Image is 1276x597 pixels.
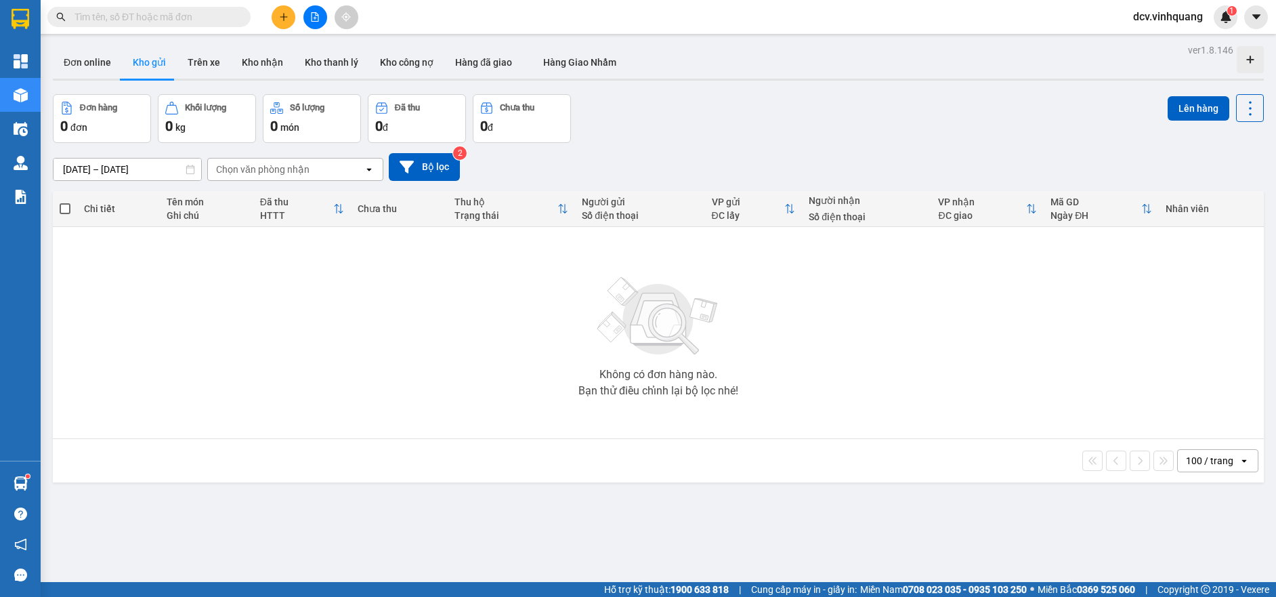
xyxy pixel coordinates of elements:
[604,582,729,597] span: Hỗ trợ kỹ thuật:
[60,118,68,134] span: 0
[1201,585,1210,594] span: copyright
[751,582,857,597] span: Cung cấp máy in - giấy in:
[1122,8,1214,25] span: dcv.vinhquang
[389,153,460,181] button: Bộ lọc
[1188,43,1233,58] div: ver 1.8.146
[705,191,803,227] th: Toggle SortBy
[1229,6,1234,16] span: 1
[177,46,231,79] button: Trên xe
[70,122,87,133] span: đơn
[280,122,299,133] span: món
[335,5,358,29] button: aim
[14,156,28,170] img: warehouse-icon
[167,197,247,207] div: Tên món
[712,210,785,221] div: ĐC lấy
[14,538,27,551] span: notification
[167,210,247,221] div: Ghi chú
[448,191,575,227] th: Toggle SortBy
[582,210,698,221] div: Số điện thoại
[578,386,738,396] div: Bạn thử điều chỉnh lại bộ lọc nhé!
[375,118,383,134] span: 0
[712,197,785,207] div: VP gửi
[158,94,256,143] button: Khối lượng0kg
[1077,584,1135,595] strong: 0369 525 060
[310,12,320,22] span: file-add
[599,369,717,380] div: Không có đơn hàng nào.
[290,103,324,112] div: Số lượng
[122,46,177,79] button: Kho gửi
[931,191,1044,227] th: Toggle SortBy
[1227,6,1237,16] sup: 1
[54,159,201,180] input: Select a date range.
[1239,455,1250,466] svg: open
[1145,582,1147,597] span: |
[591,269,726,364] img: svg+xml;base64,PHN2ZyBjbGFzcz0ibGlzdC1wbHVnX19zdmciIHhtbG5zPSJodHRwOi8vd3d3LnczLm9yZy8yMDAwL3N2Zy...
[14,54,28,68] img: dashboard-icon
[582,197,698,207] div: Người gửi
[358,203,442,214] div: Chưa thu
[279,12,289,22] span: plus
[453,146,467,160] sup: 2
[263,94,361,143] button: Số lượng0món
[488,122,493,133] span: đ
[903,584,1027,595] strong: 0708 023 035 - 0935 103 250
[14,190,28,204] img: solution-icon
[175,122,186,133] span: kg
[270,118,278,134] span: 0
[14,476,28,491] img: warehouse-icon
[671,584,729,595] strong: 1900 633 818
[1237,46,1264,73] div: Tạo kho hàng mới
[938,197,1026,207] div: VP nhận
[185,103,226,112] div: Khối lượng
[53,94,151,143] button: Đơn hàng0đơn
[480,118,488,134] span: 0
[1244,5,1268,29] button: caret-down
[12,9,29,29] img: logo-vxr
[809,211,924,222] div: Số điện thoại
[938,210,1026,221] div: ĐC giao
[14,122,28,136] img: warehouse-icon
[1050,197,1141,207] div: Mã GD
[231,46,294,79] button: Kho nhận
[739,582,741,597] span: |
[369,46,444,79] button: Kho công nợ
[473,94,571,143] button: Chưa thu0đ
[26,474,30,478] sup: 1
[1030,587,1034,592] span: ⚪️
[294,46,369,79] button: Kho thanh lý
[260,210,333,221] div: HTTT
[1166,203,1257,214] div: Nhân viên
[260,197,333,207] div: Đã thu
[80,103,117,112] div: Đơn hàng
[444,46,523,79] button: Hàng đã giao
[1220,11,1232,23] img: icon-new-feature
[454,210,557,221] div: Trạng thái
[454,197,557,207] div: Thu hộ
[165,118,173,134] span: 0
[809,195,924,206] div: Người nhận
[1168,96,1229,121] button: Lên hàng
[383,122,388,133] span: đ
[1044,191,1159,227] th: Toggle SortBy
[216,163,310,176] div: Chọn văn phòng nhận
[84,203,153,214] div: Chi tiết
[543,57,616,68] span: Hàng Giao Nhầm
[364,164,375,175] svg: open
[395,103,420,112] div: Đã thu
[1038,582,1135,597] span: Miền Bắc
[75,9,234,24] input: Tìm tên, số ĐT hoặc mã đơn
[1050,210,1141,221] div: Ngày ĐH
[253,191,351,227] th: Toggle SortBy
[14,508,27,520] span: question-circle
[341,12,351,22] span: aim
[14,569,27,581] span: message
[56,12,66,22] span: search
[53,46,122,79] button: Đơn online
[14,88,28,102] img: warehouse-icon
[303,5,327,29] button: file-add
[860,582,1027,597] span: Miền Nam
[272,5,295,29] button: plus
[500,103,534,112] div: Chưa thu
[1186,454,1233,468] div: 100 / trang
[368,94,466,143] button: Đã thu0đ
